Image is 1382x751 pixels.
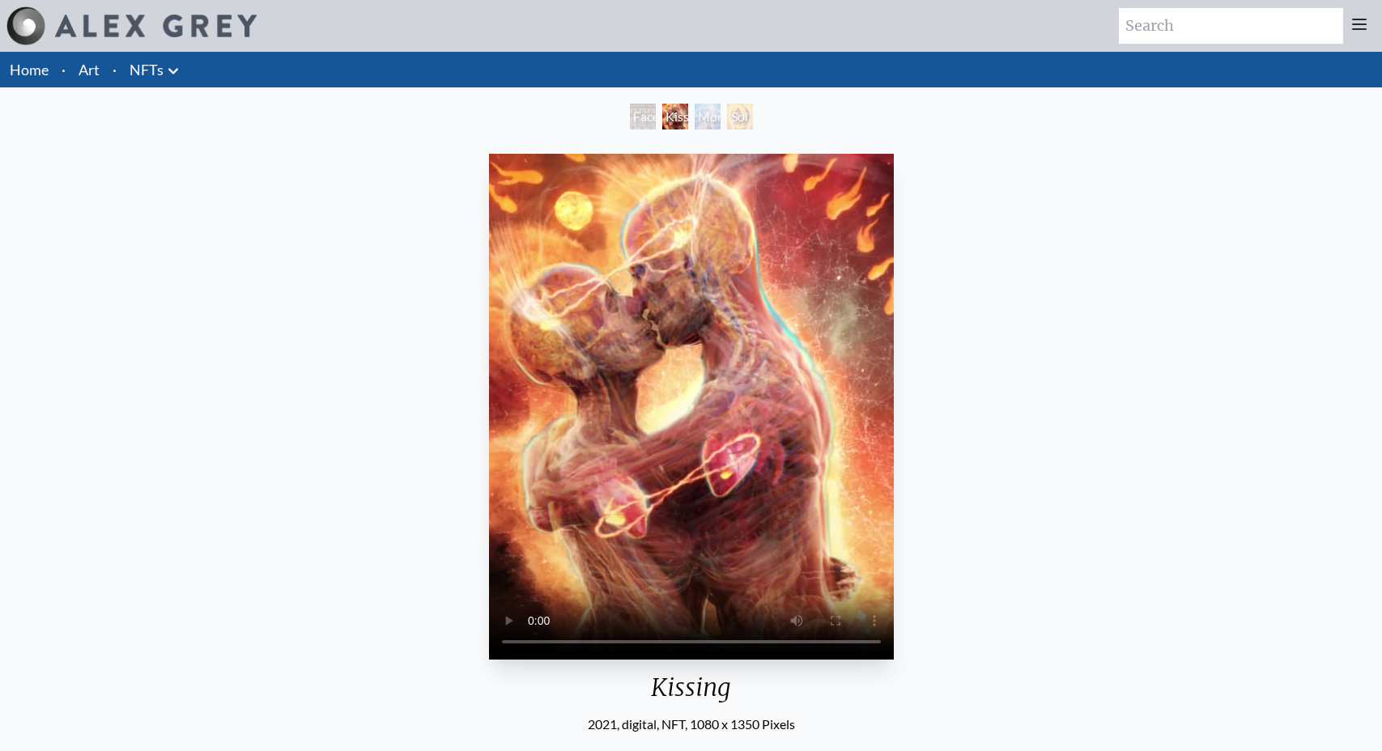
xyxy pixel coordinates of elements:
[662,104,688,129] div: Kissing
[695,104,721,129] div: Monochord
[106,52,123,87] li: ·
[55,52,72,87] li: ·
[79,58,100,81] a: Art
[630,104,656,129] div: Faces of Entheon
[130,58,164,81] a: NFTs
[727,104,753,129] div: Sol Invictus
[489,715,894,734] div: 2021, digital, NFT, 1080 x 1350 Pixels
[1119,8,1343,44] input: Search
[10,61,49,78] a: Home
[489,154,894,660] video: Your browser does not support the video tag.
[489,673,894,715] div: Kissing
